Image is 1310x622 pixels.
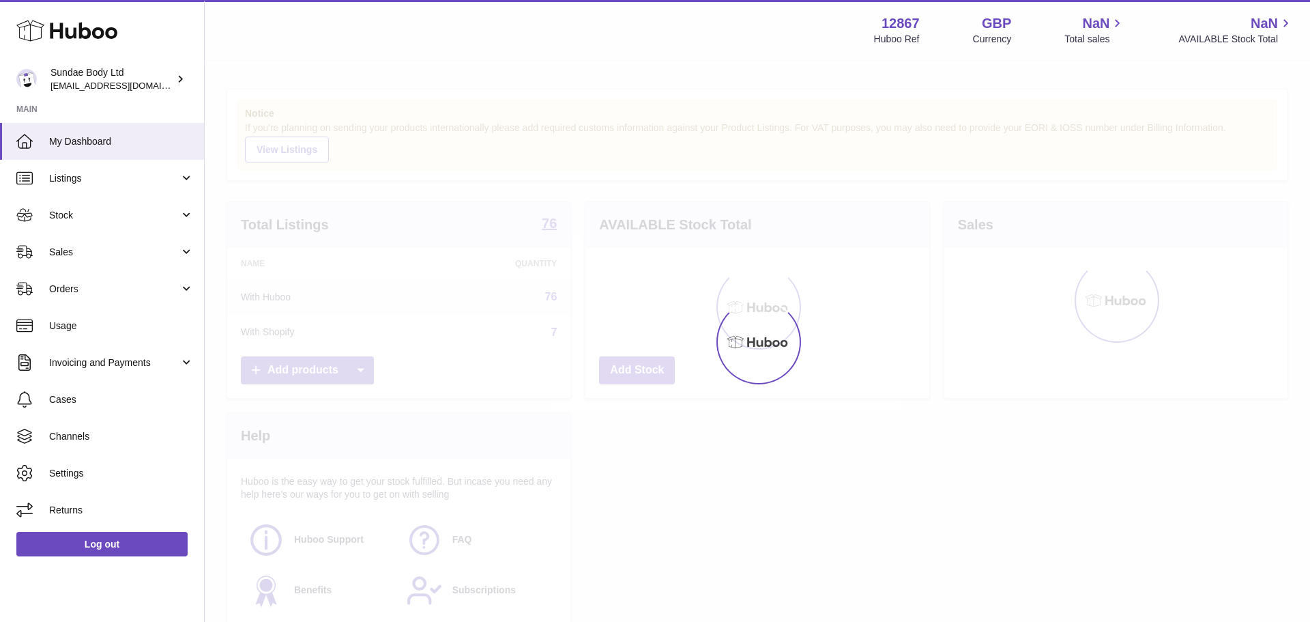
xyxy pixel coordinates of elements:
[49,393,194,406] span: Cases
[49,135,194,148] span: My Dashboard
[1064,33,1125,46] span: Total sales
[49,430,194,443] span: Channels
[49,320,194,333] span: Usage
[49,504,194,517] span: Returns
[50,66,173,92] div: Sundae Body Ltd
[49,209,179,222] span: Stock
[1251,14,1278,33] span: NaN
[1064,14,1125,46] a: NaN Total sales
[49,172,179,185] span: Listings
[1178,33,1294,46] span: AVAILABLE Stock Total
[882,14,920,33] strong: 12867
[50,80,201,91] span: [EMAIL_ADDRESS][DOMAIN_NAME]
[982,14,1011,33] strong: GBP
[16,532,188,556] a: Log out
[49,246,179,259] span: Sales
[1082,14,1109,33] span: NaN
[16,69,37,89] img: internalAdmin-12867@internal.huboo.com
[49,467,194,480] span: Settings
[1178,14,1294,46] a: NaN AVAILABLE Stock Total
[973,33,1012,46] div: Currency
[49,356,179,369] span: Invoicing and Payments
[874,33,920,46] div: Huboo Ref
[49,283,179,296] span: Orders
